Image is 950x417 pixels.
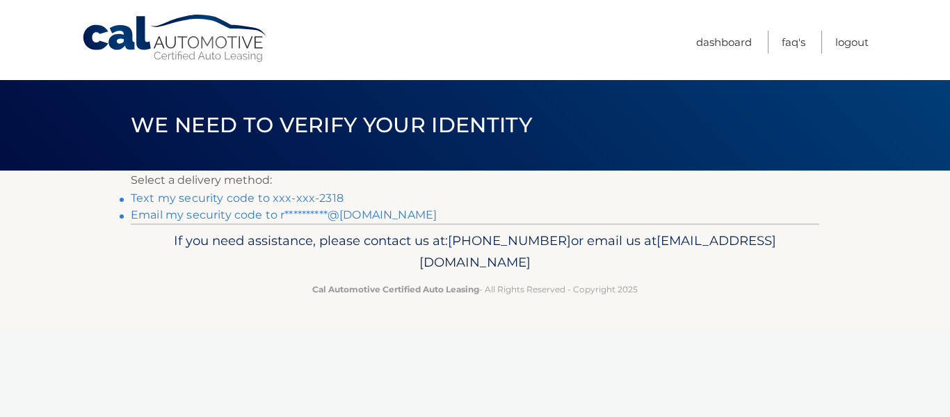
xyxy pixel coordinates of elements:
p: If you need assistance, please contact us at: or email us at [140,230,810,274]
a: Text my security code to xxx-xxx-2318 [131,191,344,205]
a: FAQ's [782,31,805,54]
span: [PHONE_NUMBER] [448,233,571,249]
strong: Cal Automotive Certified Auto Leasing [312,284,479,294]
span: We need to verify your identity [131,112,532,138]
a: Cal Automotive [81,14,269,63]
a: Dashboard [696,31,752,54]
a: Logout [835,31,869,54]
p: Select a delivery method: [131,171,819,190]
p: - All Rights Reserved - Copyright 2025 [140,282,810,297]
a: Email my security code to r**********@[DOMAIN_NAME] [131,208,437,221]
